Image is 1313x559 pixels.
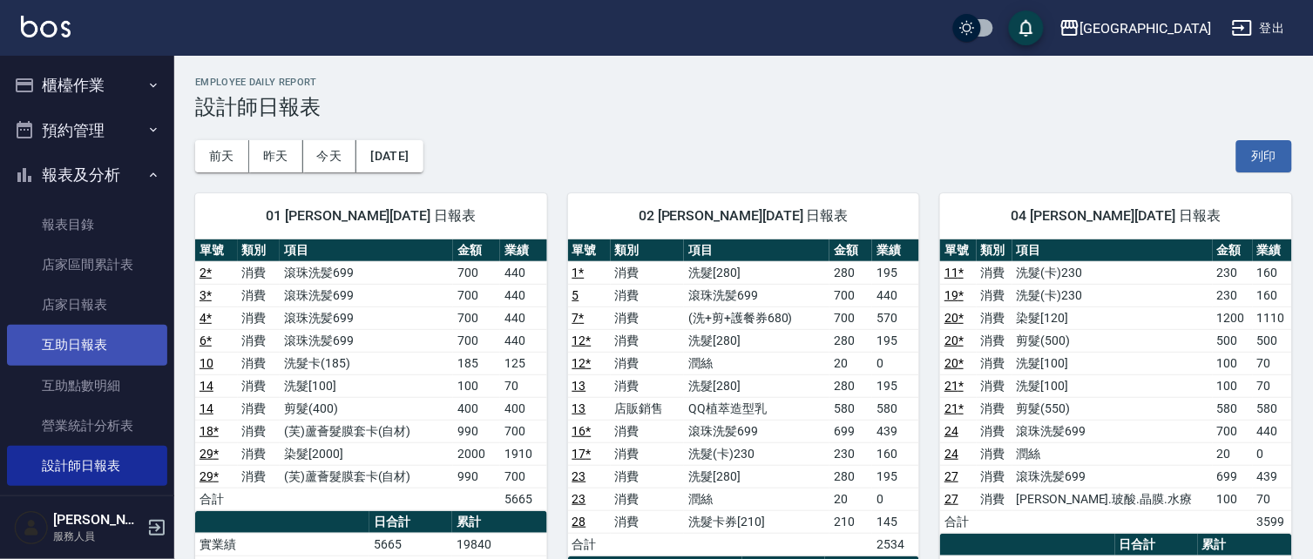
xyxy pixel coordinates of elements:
[872,329,919,352] td: 195
[7,245,167,285] a: 店家區間累計表
[280,352,453,374] td: 洗髮卡(185)
[1012,397,1213,420] td: 剪髮(550)
[453,397,500,420] td: 400
[1213,488,1252,510] td: 100
[829,261,872,284] td: 280
[1253,306,1292,329] td: 1110
[195,77,1292,88] h2: Employee Daily Report
[453,306,500,329] td: 700
[829,239,872,262] th: 金額
[872,306,919,329] td: 570
[280,420,453,442] td: (芙)蘆薈髮膜套卡(自材)
[977,284,1012,306] td: 消費
[1225,12,1292,44] button: 登出
[1012,284,1213,306] td: 洗髮(卡)230
[500,442,547,465] td: 1910
[7,108,167,153] button: 預約管理
[1012,442,1213,465] td: 潤絲
[500,352,547,374] td: 125
[1213,374,1252,397] td: 100
[940,239,1292,534] table: a dense table
[829,488,872,510] td: 20
[872,533,919,556] td: 2534
[977,261,1012,284] td: 消費
[500,284,547,306] td: 440
[684,510,829,533] td: 洗髮卡券[210]
[453,239,500,262] th: 金額
[611,442,685,465] td: 消費
[944,447,958,461] a: 24
[589,207,899,225] span: 02 [PERSON_NAME][DATE] 日報表
[453,420,500,442] td: 990
[280,374,453,397] td: 洗髮[100]
[1253,374,1292,397] td: 70
[1253,239,1292,262] th: 業績
[568,533,611,556] td: 合計
[1213,284,1252,306] td: 230
[195,239,238,262] th: 單號
[611,329,685,352] td: 消費
[872,488,919,510] td: 0
[684,352,829,374] td: 潤絲
[872,284,919,306] td: 440
[684,329,829,352] td: 洗髮[280]
[238,261,281,284] td: 消費
[977,329,1012,352] td: 消費
[7,366,167,406] a: 互助點數明細
[195,140,249,172] button: 前天
[238,465,281,488] td: 消費
[1213,239,1252,262] th: 金額
[684,261,829,284] td: 洗髮[280]
[7,325,167,365] a: 互助日報表
[961,207,1271,225] span: 04 [PERSON_NAME][DATE] 日報表
[7,446,167,486] a: 設計師日報表
[568,239,611,262] th: 單號
[684,306,829,329] td: (洗+剪+護餐券680)
[872,420,919,442] td: 439
[872,442,919,465] td: 160
[195,488,238,510] td: 合計
[452,511,546,534] th: 累計
[53,529,142,544] p: 服務人員
[829,374,872,397] td: 280
[280,306,453,329] td: 滾珠洗髪699
[1115,534,1198,556] th: 日合計
[238,239,281,262] th: 類別
[977,465,1012,488] td: 消費
[1213,397,1252,420] td: 580
[1198,534,1292,556] th: 累計
[53,511,142,529] h5: [PERSON_NAME]
[572,379,586,393] a: 13
[684,420,829,442] td: 滾珠洗髪699
[872,510,919,533] td: 145
[500,420,547,442] td: 700
[238,329,281,352] td: 消費
[977,306,1012,329] td: 消費
[500,329,547,352] td: 440
[356,140,423,172] button: [DATE]
[7,486,167,526] a: 店販抽成明細
[684,374,829,397] td: 洗髮[280]
[1213,329,1252,352] td: 500
[611,397,685,420] td: 店販銷售
[829,284,872,306] td: 700
[280,239,453,262] th: 項目
[500,261,547,284] td: 440
[684,465,829,488] td: 洗髮[280]
[1253,397,1292,420] td: 580
[572,469,586,483] a: 23
[1253,261,1292,284] td: 160
[1213,420,1252,442] td: 700
[500,397,547,420] td: 400
[1253,329,1292,352] td: 500
[453,261,500,284] td: 700
[611,284,685,306] td: 消費
[1253,488,1292,510] td: 70
[872,261,919,284] td: 195
[829,465,872,488] td: 280
[238,420,281,442] td: 消費
[977,239,1012,262] th: 類別
[453,352,500,374] td: 185
[369,511,452,534] th: 日合計
[568,239,920,556] table: a dense table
